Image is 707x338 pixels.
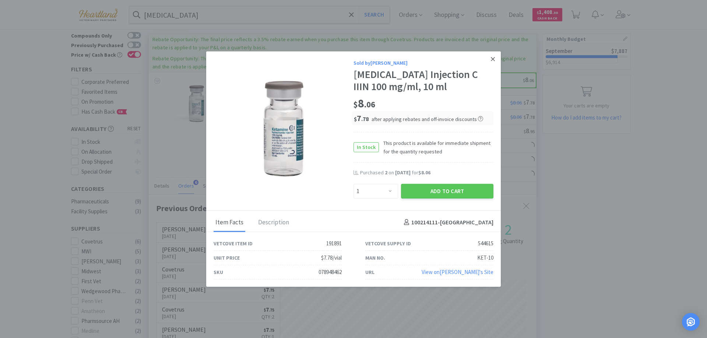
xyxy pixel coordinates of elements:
[354,143,379,152] span: In Stock
[214,239,253,247] div: Vetcove Item ID
[361,115,369,122] span: . 78
[365,268,374,276] div: URL
[319,268,342,277] div: 078948462
[214,268,223,276] div: SKU
[478,239,493,248] div: 544615
[395,169,411,176] span: [DATE]
[256,213,291,232] div: Description
[353,99,358,110] span: $
[326,239,342,248] div: 191891
[321,253,342,262] div: $7.78/vial
[354,113,369,123] span: 7
[214,213,245,232] div: Item Facts
[477,253,493,262] div: KET-10
[682,313,700,331] div: Open Intercom Messenger
[422,268,493,275] a: View on[PERSON_NAME]'s Site
[353,96,375,111] span: 8
[365,239,411,247] div: Vetcove Supply ID
[418,169,430,176] span: $8.06
[353,58,493,67] div: Sold by [PERSON_NAME]
[385,169,387,176] span: 2
[364,99,375,110] span: . 06
[360,169,493,177] div: Purchased on for
[353,68,493,93] div: [MEDICAL_DATA] Injection C IIIN 100 mg/ml, 10 ml
[401,218,493,227] h4: 100214111 - [GEOGRAPHIC_DATA]
[236,81,331,176] img: c4ba0e5e9500476eabe66c637bb4584a_544615.jpeg
[379,139,493,156] span: This product is available for immediate shipment for the quantity requested
[401,184,493,198] button: Add to Cart
[214,253,240,261] div: Unit Price
[354,115,357,122] span: $
[365,253,385,261] div: Man No.
[372,116,483,122] span: after applying rebates and off-invoice discounts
